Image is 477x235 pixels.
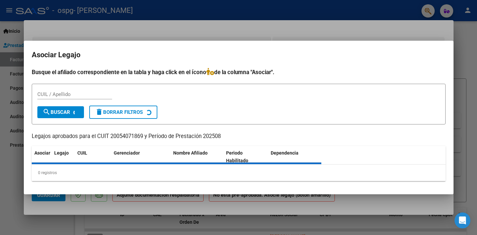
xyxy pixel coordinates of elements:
datatable-header-cell: Asociar [32,146,52,168]
button: Buscar [37,106,84,118]
datatable-header-cell: CUIL [75,146,111,168]
div: 0 registros [32,164,446,181]
mat-icon: delete [95,108,103,116]
span: CUIL [77,150,87,156]
datatable-header-cell: Nombre Afiliado [171,146,224,168]
span: Periodo Habilitado [226,150,248,163]
datatable-header-cell: Legajo [52,146,75,168]
span: Borrar Filtros [95,109,143,115]
datatable-header-cell: Periodo Habilitado [223,146,268,168]
datatable-header-cell: Gerenciador [111,146,171,168]
mat-icon: search [43,108,51,116]
span: Asociar [34,150,50,156]
button: Borrar Filtros [89,106,157,119]
h2: Asociar Legajo [32,49,446,61]
span: Legajo [54,150,69,156]
h4: Busque el afiliado correspondiente en la tabla y haga click en el ícono de la columna "Asociar". [32,68,446,76]
span: Dependencia [271,150,298,156]
datatable-header-cell: Dependencia [268,146,321,168]
div: Open Intercom Messenger [455,212,470,228]
p: Legajos aprobados para el CUIT 20054071869 y Período de Prestación 202508 [32,132,446,141]
span: Nombre Afiliado [173,150,208,156]
span: Buscar [43,109,70,115]
span: Gerenciador [114,150,140,156]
